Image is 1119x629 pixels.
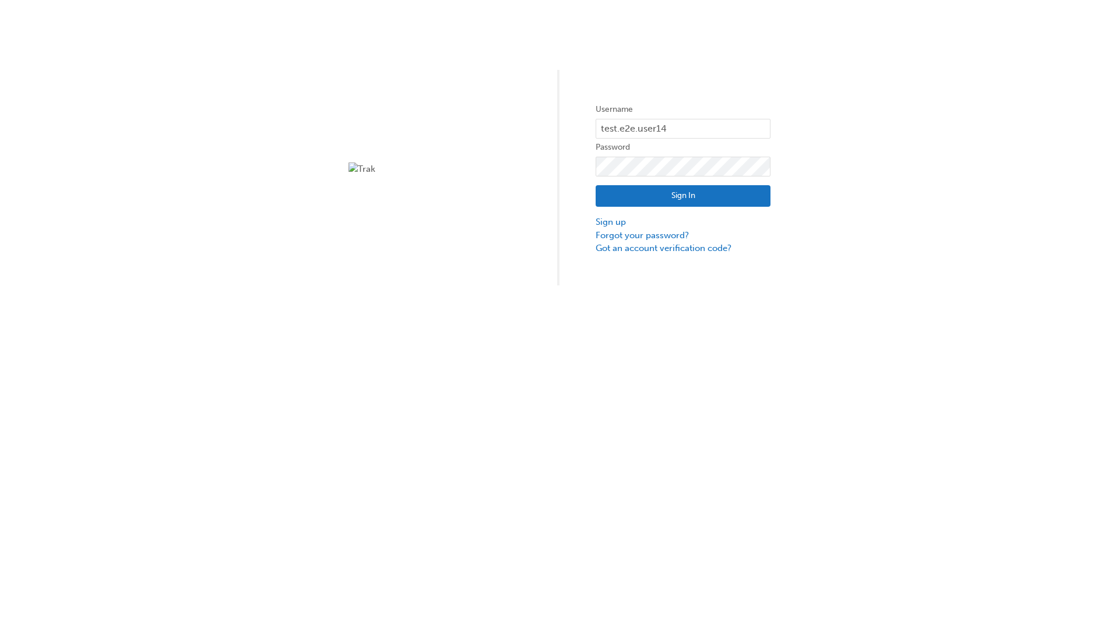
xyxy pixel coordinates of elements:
[596,103,770,116] label: Username
[596,119,770,139] input: Username
[596,229,770,242] a: Forgot your password?
[596,215,770,229] a: Sign up
[596,242,770,255] a: Got an account verification code?
[596,140,770,154] label: Password
[349,162,523,176] img: Trak
[596,185,770,207] button: Sign In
